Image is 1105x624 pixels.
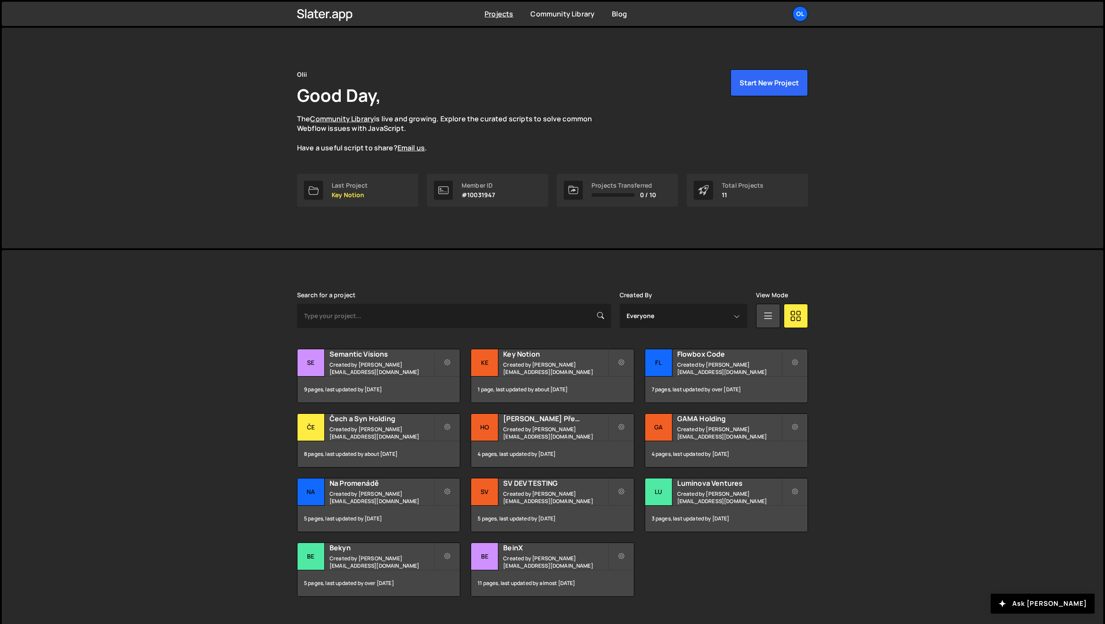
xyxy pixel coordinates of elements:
small: Created by [PERSON_NAME][EMAIL_ADDRESS][DOMAIN_NAME] [677,361,782,376]
div: Lu [645,478,672,506]
div: 5 pages, last updated by [DATE] [471,506,633,532]
small: Created by [PERSON_NAME][EMAIL_ADDRESS][DOMAIN_NAME] [677,426,782,440]
h2: [PERSON_NAME] Předprodej [503,414,607,423]
small: Created by [PERSON_NAME][EMAIL_ADDRESS][DOMAIN_NAME] [503,490,607,505]
a: Email us [397,143,425,153]
a: Projects [485,9,513,19]
div: Be [297,543,325,570]
a: GA GAMA Holding Created by [PERSON_NAME][EMAIL_ADDRESS][DOMAIN_NAME] 4 pages, last updated by [DATE] [645,413,808,468]
div: Member ID [462,182,495,189]
h2: Čech a Syn Holding [330,414,434,423]
a: Lu Luminova Ventures Created by [PERSON_NAME][EMAIL_ADDRESS][DOMAIN_NAME] 3 pages, last updated b... [645,478,808,532]
div: Last Project [332,182,368,189]
a: Be Bekyn Created by [PERSON_NAME][EMAIL_ADDRESS][DOMAIN_NAME] 5 pages, last updated by over [DATE] [297,543,460,597]
a: Ol [792,6,808,22]
div: Če [297,414,325,441]
div: HO [471,414,498,441]
div: 4 pages, last updated by [DATE] [471,441,633,467]
a: Be BeinX Created by [PERSON_NAME][EMAIL_ADDRESS][DOMAIN_NAME] 11 pages, last updated by almost [D... [471,543,634,597]
div: 5 pages, last updated by over [DATE] [297,570,460,596]
div: Fl [645,349,672,377]
label: Search for a project [297,292,355,299]
div: SV [471,478,498,506]
small: Created by [PERSON_NAME][EMAIL_ADDRESS][DOMAIN_NAME] [330,361,434,376]
a: Blog [612,9,627,19]
small: Created by [PERSON_NAME][EMAIL_ADDRESS][DOMAIN_NAME] [503,426,607,440]
small: Created by [PERSON_NAME][EMAIL_ADDRESS][DOMAIN_NAME] [330,426,434,440]
a: SV SV DEV TESTING Created by [PERSON_NAME][EMAIL_ADDRESS][DOMAIN_NAME] 5 pages, last updated by [... [471,478,634,532]
h2: Luminova Ventures [677,478,782,488]
p: #10031947 [462,192,495,198]
h2: BeinX [503,543,607,552]
a: Fl Flowbox Code Created by [PERSON_NAME][EMAIL_ADDRESS][DOMAIN_NAME] 7 pages, last updated by ove... [645,349,808,403]
p: Key Notion [332,192,368,198]
div: 8 pages, last updated by about [DATE] [297,441,460,467]
a: Community Library [310,114,374,123]
small: Created by [PERSON_NAME][EMAIL_ADDRESS][DOMAIN_NAME] [330,555,434,569]
div: Total Projects [722,182,763,189]
a: Last Project Key Notion [297,174,418,207]
div: Na [297,478,325,506]
h2: Key Notion [503,349,607,359]
a: Community Library [530,9,595,19]
div: Be [471,543,498,570]
p: The is live and growing. Explore the curated scripts to solve common Webflow issues with JavaScri... [297,114,609,153]
a: Na Na Promenádě Created by [PERSON_NAME][EMAIL_ADDRESS][DOMAIN_NAME] 5 pages, last updated by [DATE] [297,478,460,532]
a: HO [PERSON_NAME] Předprodej Created by [PERSON_NAME][EMAIL_ADDRESS][DOMAIN_NAME] 4 pages, last up... [471,413,634,468]
div: 7 pages, last updated by over [DATE] [645,377,808,403]
small: Created by [PERSON_NAME][EMAIL_ADDRESS][DOMAIN_NAME] [677,490,782,505]
a: Se Semantic Visions Created by [PERSON_NAME][EMAIL_ADDRESS][DOMAIN_NAME] 9 pages, last updated by... [297,349,460,403]
button: Start New Project [730,69,808,96]
small: Created by [PERSON_NAME][EMAIL_ADDRESS][DOMAIN_NAME] [330,490,434,505]
div: 9 pages, last updated by [DATE] [297,377,460,403]
label: Created By [620,292,653,299]
h2: Na Promenádě [330,478,434,488]
div: Olii [297,69,307,80]
h2: Bekyn [330,543,434,552]
div: Ke [471,349,498,377]
div: 5 pages, last updated by [DATE] [297,506,460,532]
div: 4 pages, last updated by [DATE] [645,441,808,467]
p: 11 [722,192,763,198]
a: Ke Key Notion Created by [PERSON_NAME][EMAIL_ADDRESS][DOMAIN_NAME] 1 page, last updated by about ... [471,349,634,403]
div: 11 pages, last updated by almost [DATE] [471,570,633,596]
div: GA [645,414,672,441]
label: View Mode [756,292,788,299]
h2: SV DEV TESTING [503,478,607,488]
h2: Semantic Visions [330,349,434,359]
h2: GAMA Holding [677,414,782,423]
div: 1 page, last updated by about [DATE] [471,377,633,403]
h2: Flowbox Code [677,349,782,359]
input: Type your project... [297,304,611,328]
div: 3 pages, last updated by [DATE] [645,506,808,532]
div: Projects Transferred [591,182,656,189]
a: Če Čech a Syn Holding Created by [PERSON_NAME][EMAIL_ADDRESS][DOMAIN_NAME] 8 pages, last updated ... [297,413,460,468]
span: 0 / 10 [640,192,656,198]
small: Created by [PERSON_NAME][EMAIL_ADDRESS][DOMAIN_NAME] [503,555,607,569]
h1: Good Day, [297,83,381,107]
small: Created by [PERSON_NAME][EMAIL_ADDRESS][DOMAIN_NAME] [503,361,607,376]
div: Se [297,349,325,377]
button: Ask [PERSON_NAME] [991,594,1095,614]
